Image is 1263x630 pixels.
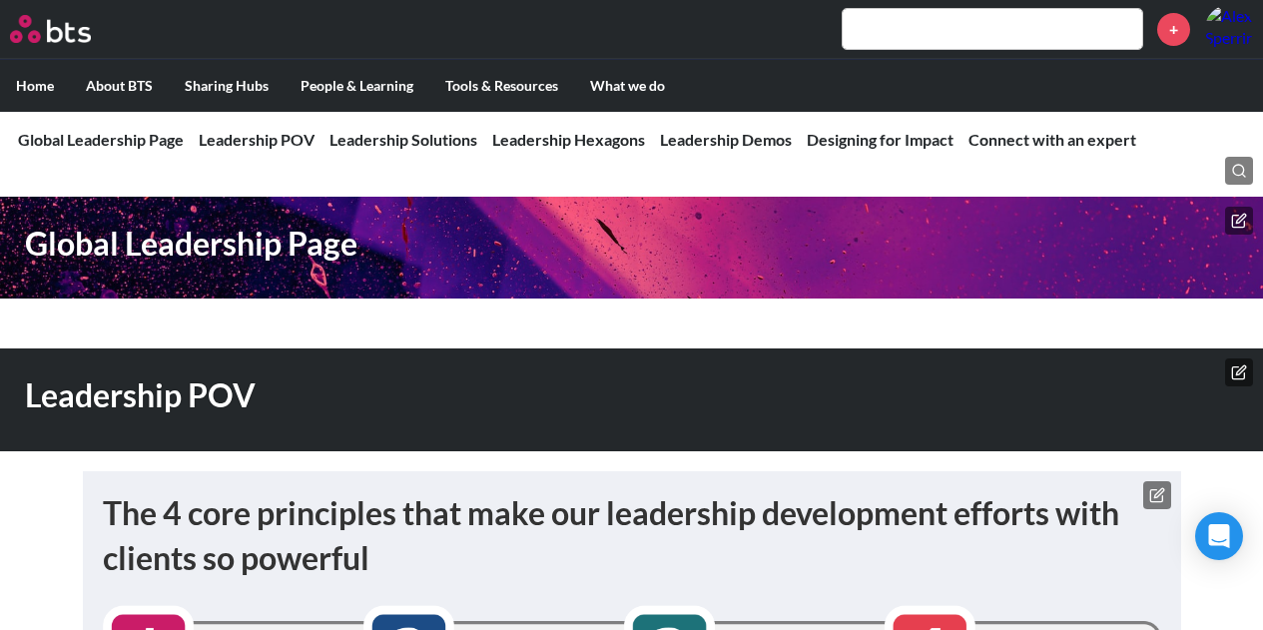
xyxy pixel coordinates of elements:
[1143,481,1171,509] button: Edit text box
[660,130,792,149] a: Leadership Demos
[329,130,477,149] a: Leadership Solutions
[10,15,91,43] img: BTS Logo
[285,60,429,112] label: People & Learning
[1205,5,1253,53] a: Profile
[169,60,285,112] label: Sharing Hubs
[429,60,574,112] label: Tools & Resources
[968,130,1136,149] a: Connect with an expert
[1157,13,1190,46] a: +
[25,222,874,267] h1: Global Leadership Page
[25,373,874,418] h1: Leadership POV
[10,15,128,43] a: Go home
[1195,512,1243,560] div: Open Intercom Messenger
[1205,5,1253,53] img: Alex Sperrin
[574,60,681,112] label: What we do
[18,130,184,149] a: Global Leadership Page
[70,60,169,112] label: About BTS
[199,130,315,149] a: Leadership POV
[492,130,645,149] a: Leadership Hexagons
[1225,207,1253,235] button: Edit hero
[807,130,953,149] a: Designing for Impact
[1225,358,1253,386] button: Edit hero
[103,491,1161,581] h1: The 4 core principles that make our leadership development efforts with clients so powerful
